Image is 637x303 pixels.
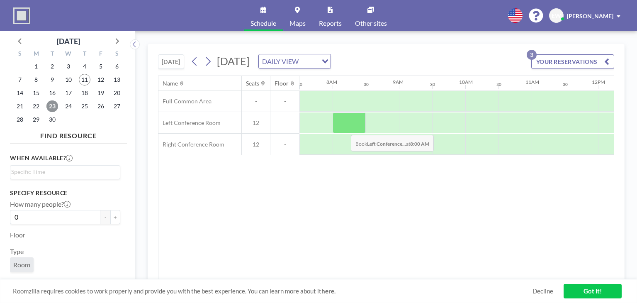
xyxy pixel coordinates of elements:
span: Tuesday, September 2, 2025 [46,61,58,72]
span: Schedule [250,20,276,27]
span: Other sites [355,20,387,27]
p: 3 [527,50,537,60]
span: Monday, September 29, 2025 [30,114,42,125]
div: S [12,49,28,60]
span: - [270,98,299,105]
span: Book at [351,135,434,151]
div: Name [163,80,178,87]
span: Full Common Area [158,98,212,105]
div: 12PM [592,79,605,85]
span: Sunday, September 28, 2025 [14,114,26,125]
span: Tuesday, September 9, 2025 [46,74,58,86]
span: - [270,141,299,148]
div: 9AM [393,79,404,85]
div: [DATE] [57,35,80,47]
div: 30 [563,82,568,87]
span: Monday, September 22, 2025 [30,100,42,112]
button: + [110,210,120,224]
span: Wednesday, September 24, 2025 [63,100,74,112]
span: Monday, September 1, 2025 [30,61,42,72]
h4: FIND RESOURCE [10,128,127,140]
span: Roomzilla requires cookies to work properly and provide you with the best experience. You can lea... [13,287,532,295]
span: Monday, September 15, 2025 [30,87,42,99]
span: Friday, September 26, 2025 [95,100,107,112]
span: Friday, September 19, 2025 [95,87,107,99]
button: - [100,210,110,224]
span: Tuesday, September 16, 2025 [46,87,58,99]
span: Thursday, September 4, 2025 [79,61,90,72]
span: Saturday, September 27, 2025 [111,100,123,112]
div: Search for option [10,166,120,178]
span: Saturday, September 20, 2025 [111,87,123,99]
div: Search for option [259,54,331,68]
div: Floor [275,80,289,87]
div: 30 [297,82,302,87]
span: Right Conference Room [158,141,224,148]
span: Sunday, September 7, 2025 [14,74,26,86]
input: Search for option [301,56,317,67]
div: T [76,49,92,60]
a: Got it! [564,284,622,298]
label: How many people? [10,200,71,208]
span: Reports [319,20,342,27]
span: Sunday, September 14, 2025 [14,87,26,99]
span: Saturday, September 13, 2025 [111,74,123,86]
label: Type [10,247,24,256]
button: [DATE] [158,54,184,69]
img: organization-logo [13,7,30,24]
div: 10AM [459,79,473,85]
span: Tuesday, September 30, 2025 [46,114,58,125]
div: 11AM [525,79,539,85]
span: DAILY VIEW [260,56,300,67]
span: - [270,119,299,127]
span: Left Conference Room [158,119,221,127]
span: [PERSON_NAME] [567,12,613,20]
input: Search for option [11,167,115,176]
span: EW [552,12,561,20]
div: T [44,49,61,60]
b: 8:00 AM [410,141,429,147]
span: 12 [242,119,270,127]
span: Friday, September 12, 2025 [95,74,107,86]
div: 30 [364,82,369,87]
h3: Specify resource [10,189,120,197]
span: Room [13,261,30,269]
b: Left Conference... [367,141,406,147]
span: Monday, September 8, 2025 [30,74,42,86]
span: Wednesday, September 17, 2025 [63,87,74,99]
span: Friday, September 5, 2025 [95,61,107,72]
span: Wednesday, September 10, 2025 [63,74,74,86]
div: 8AM [326,79,337,85]
span: Maps [289,20,306,27]
span: Tuesday, September 23, 2025 [46,100,58,112]
div: F [92,49,109,60]
div: M [28,49,44,60]
span: Thursday, September 25, 2025 [79,100,90,112]
a: here. [321,287,336,295]
span: Thursday, September 11, 2025 [79,74,90,86]
span: Thursday, September 18, 2025 [79,87,90,99]
span: 12 [242,141,270,148]
div: Seats [246,80,259,87]
span: [DATE] [217,55,250,67]
label: Floor [10,231,25,239]
div: 30 [496,82,501,87]
span: - [242,98,270,105]
button: YOUR RESERVATIONS3 [531,54,614,69]
div: S [109,49,125,60]
div: W [61,49,77,60]
span: Wednesday, September 3, 2025 [63,61,74,72]
span: Sunday, September 21, 2025 [14,100,26,112]
a: Decline [532,287,553,295]
label: Name [10,279,27,287]
span: Saturday, September 6, 2025 [111,61,123,72]
div: 30 [430,82,435,87]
